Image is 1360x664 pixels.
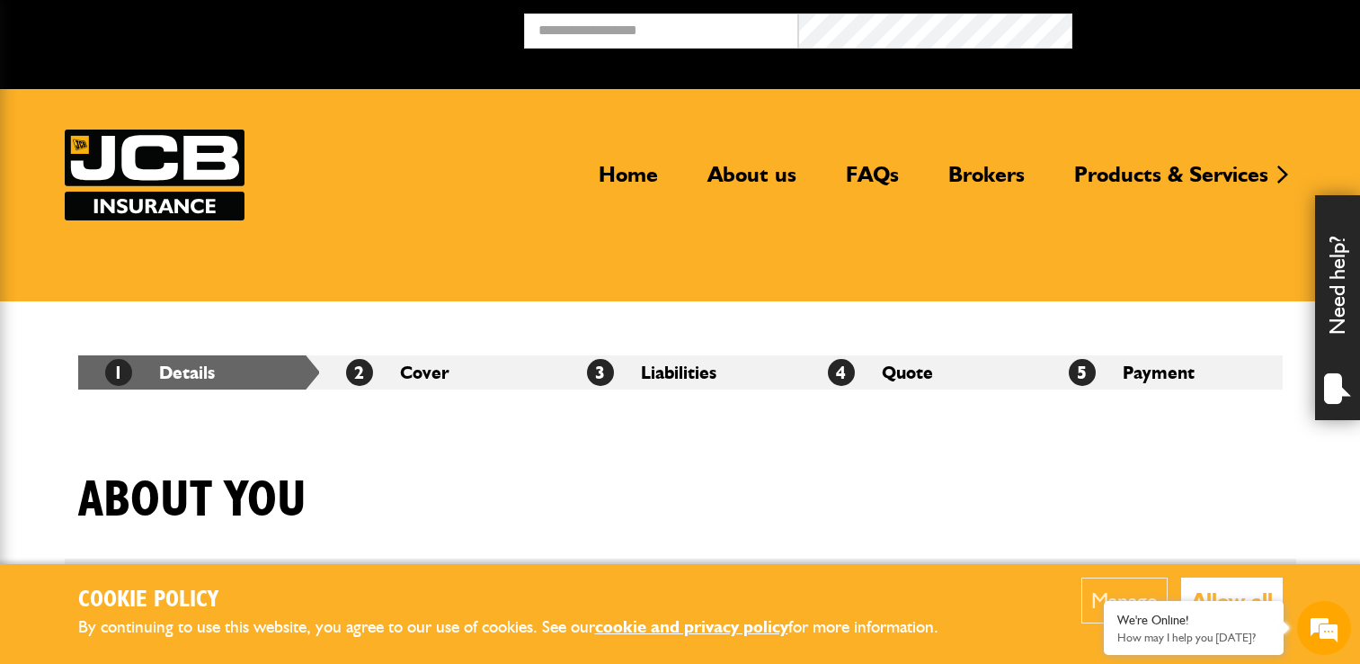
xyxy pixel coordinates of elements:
[560,355,801,390] li: Liabilities
[78,614,968,642] p: By continuing to use this website, you agree to our use of cookies. See our for more information.
[801,355,1042,390] li: Quote
[65,130,244,220] img: JCB Insurance Services logo
[65,130,244,220] a: JCB Insurance Services
[935,161,1038,202] a: Brokers
[1061,161,1282,202] a: Products & Services
[1081,578,1168,624] button: Manage
[78,355,319,390] li: Details
[595,616,788,637] a: cookie and privacy policy
[1181,578,1283,624] button: Allow all
[1315,195,1360,420] div: Need help?
[78,587,968,615] h2: Cookie Policy
[105,359,132,386] span: 1
[585,161,671,202] a: Home
[694,161,810,202] a: About us
[1117,613,1270,628] div: We're Online!
[1069,359,1096,386] span: 5
[1072,13,1347,41] button: Broker Login
[1117,631,1270,644] p: How may I help you today?
[832,161,912,202] a: FAQs
[828,359,855,386] span: 4
[319,355,560,390] li: Cover
[1042,355,1283,390] li: Payment
[587,359,614,386] span: 3
[346,359,373,386] span: 2
[78,471,307,531] h1: About you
